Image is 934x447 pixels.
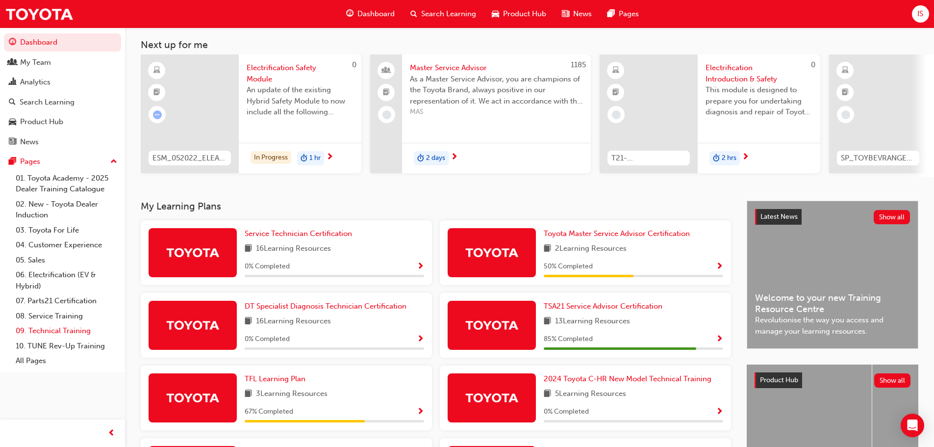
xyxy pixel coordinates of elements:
[20,136,39,148] div: News
[912,5,929,23] button: IS
[619,8,639,20] span: Pages
[4,153,121,171] button: Pages
[166,316,220,334] img: Trak
[357,8,395,20] span: Dashboard
[245,243,252,255] span: book-icon
[9,38,16,47] span: guage-icon
[245,374,305,383] span: TFL Learning Plan
[12,293,121,309] a: 07. Parts21 Certification
[4,133,121,151] a: News
[417,152,424,165] span: duration-icon
[612,64,619,77] span: learningResourceType_ELEARNING-icon
[12,309,121,324] a: 08. Service Training
[4,73,121,91] a: Analytics
[544,301,666,312] a: TSA21 Service Advisor Certification
[417,408,424,417] span: Show Progress
[12,267,121,293] a: 06. Electrification (EV & Hybrid)
[760,376,798,384] span: Product Hub
[755,372,910,388] a: Product HubShow all
[842,86,849,99] span: booktick-icon
[544,374,711,383] span: 2024 Toyota C-HR New Model Technical Training
[245,301,410,312] a: DT Specialist Diagnosis Technician Certification
[755,315,910,337] span: Revolutionise the way you access and manage your learning resources.
[544,334,593,345] span: 85 % Completed
[383,86,390,99] span: booktick-icon
[742,153,749,162] span: next-icon
[20,97,75,108] div: Search Learning
[9,138,16,147] span: news-icon
[417,406,424,418] button: Show Progress
[917,8,923,20] span: IS
[12,197,121,223] a: 02. New - Toyota Dealer Induction
[166,389,220,406] img: Trak
[874,210,910,224] button: Show all
[755,209,910,225] a: Latest NewsShow all
[5,3,74,25] img: Trak
[110,156,117,168] span: up-icon
[9,158,16,166] span: pages-icon
[256,388,328,400] span: 3 Learning Resources
[417,263,424,271] span: Show Progress
[125,39,934,51] h3: Next up for me
[573,8,592,20] span: News
[338,4,403,24] a: guage-iconDashboard
[465,389,519,406] img: Trak
[747,201,918,349] a: Latest NewsShow allWelcome to your new Training Resource CentreRevolutionise the way you access a...
[383,64,390,77] span: people-icon
[544,302,662,311] span: TSA21 Service Advisor Certification
[9,98,16,107] span: search-icon
[141,54,361,173] a: 0ESM_052022_ELEARNElectrification Safety ModuleAn update of the existing Hybrid Safety Module to ...
[716,333,723,345] button: Show Progress
[544,388,551,400] span: book-icon
[451,153,458,162] span: next-icon
[4,113,121,131] a: Product Hub
[12,171,121,197] a: 01. Toyota Academy - 2025 Dealer Training Catalogue
[410,62,583,74] span: Master Service Advisor
[555,243,627,255] span: 2 Learning Resources
[245,373,309,385] a: TFL Learning Plan
[811,60,815,69] span: 0
[247,84,353,118] span: An update of the existing Hybrid Safety Module to now include all the following electrification v...
[426,153,445,164] span: 2 days
[346,8,353,20] span: guage-icon
[544,228,694,239] a: Toyota Master Service Advisor Certification
[247,62,353,84] span: Electrification Safety Module
[706,62,812,84] span: Electrification Introduction & Safety
[716,261,723,273] button: Show Progress
[417,333,424,345] button: Show Progress
[612,86,619,99] span: booktick-icon
[153,64,160,77] span: learningResourceType_ELEARNING-icon
[352,60,356,69] span: 0
[245,334,290,345] span: 0 % Completed
[4,31,121,153] button: DashboardMy TeamAnalyticsSearch LearningProduct HubNews
[153,110,162,119] span: learningRecordVerb_ATTEMPT-icon
[309,153,321,164] span: 1 hr
[245,261,290,272] span: 0 % Completed
[722,153,736,164] span: 2 hrs
[4,53,121,72] a: My Team
[611,153,686,164] span: T21-FOD_HVIS_PREREQ
[9,118,16,127] span: car-icon
[600,54,820,173] a: 0T21-FOD_HVIS_PREREQElectrification Introduction & SafetyThis module is designed to prepare you f...
[20,57,51,68] div: My Team
[410,8,417,20] span: search-icon
[20,116,63,128] div: Product Hub
[403,4,484,24] a: search-iconSearch Learning
[841,153,915,164] span: SP_TOYBEVRANGE_EL
[245,388,252,400] span: book-icon
[760,212,798,221] span: Latest News
[465,244,519,261] img: Trak
[706,84,812,118] span: This module is designed to prepare you for undertaking diagnosis and repair of Toyota & Lexus Ele...
[166,244,220,261] img: Trak
[716,406,723,418] button: Show Progress
[874,373,911,388] button: Show all
[12,223,121,238] a: 03. Toyota For Life
[410,106,583,118] span: MAS
[370,54,591,173] a: 1185Master Service AdvisorAs a Master Service Advisor, you are champions of the Toyota Brand, alw...
[245,406,293,418] span: 67 % Completed
[716,263,723,271] span: Show Progress
[12,253,121,268] a: 05. Sales
[326,153,333,162] span: next-icon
